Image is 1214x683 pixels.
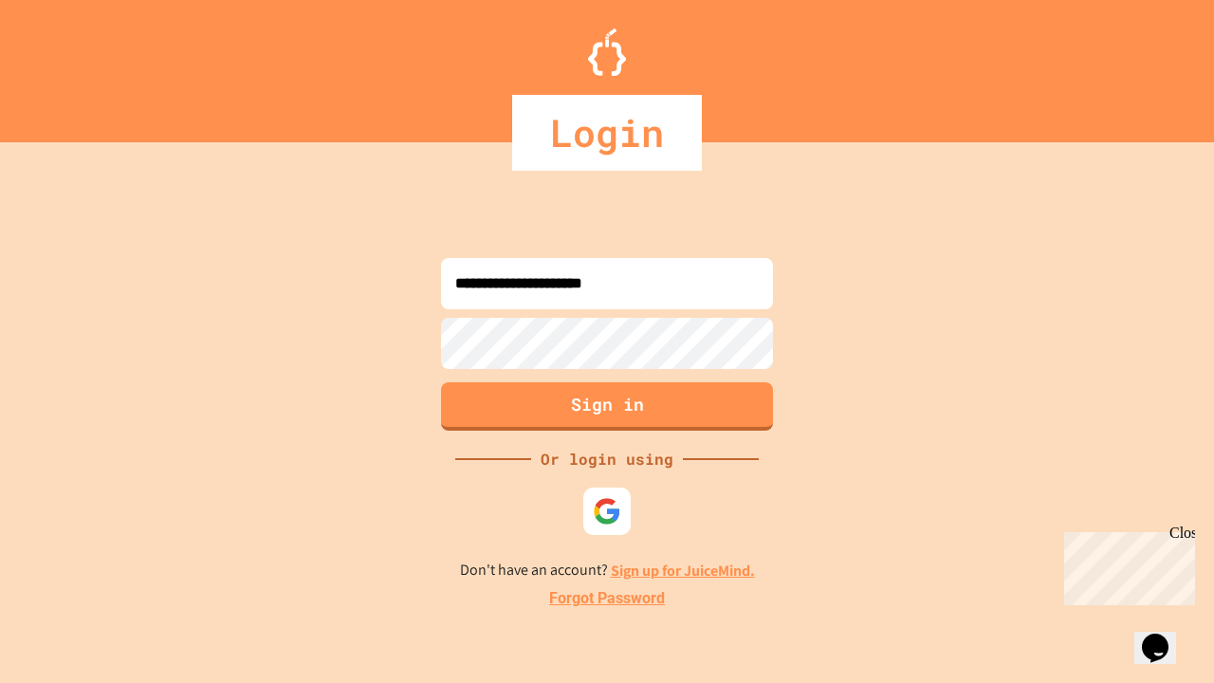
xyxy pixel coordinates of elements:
p: Don't have an account? [460,559,755,582]
iframe: chat widget [1134,607,1195,664]
iframe: chat widget [1057,525,1195,605]
div: Chat with us now!Close [8,8,131,120]
a: Forgot Password [549,587,665,610]
a: Sign up for JuiceMind. [611,561,755,581]
div: Or login using [531,448,683,471]
img: google-icon.svg [593,497,621,526]
button: Sign in [441,382,773,431]
img: Logo.svg [588,28,626,76]
div: Login [512,95,702,171]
